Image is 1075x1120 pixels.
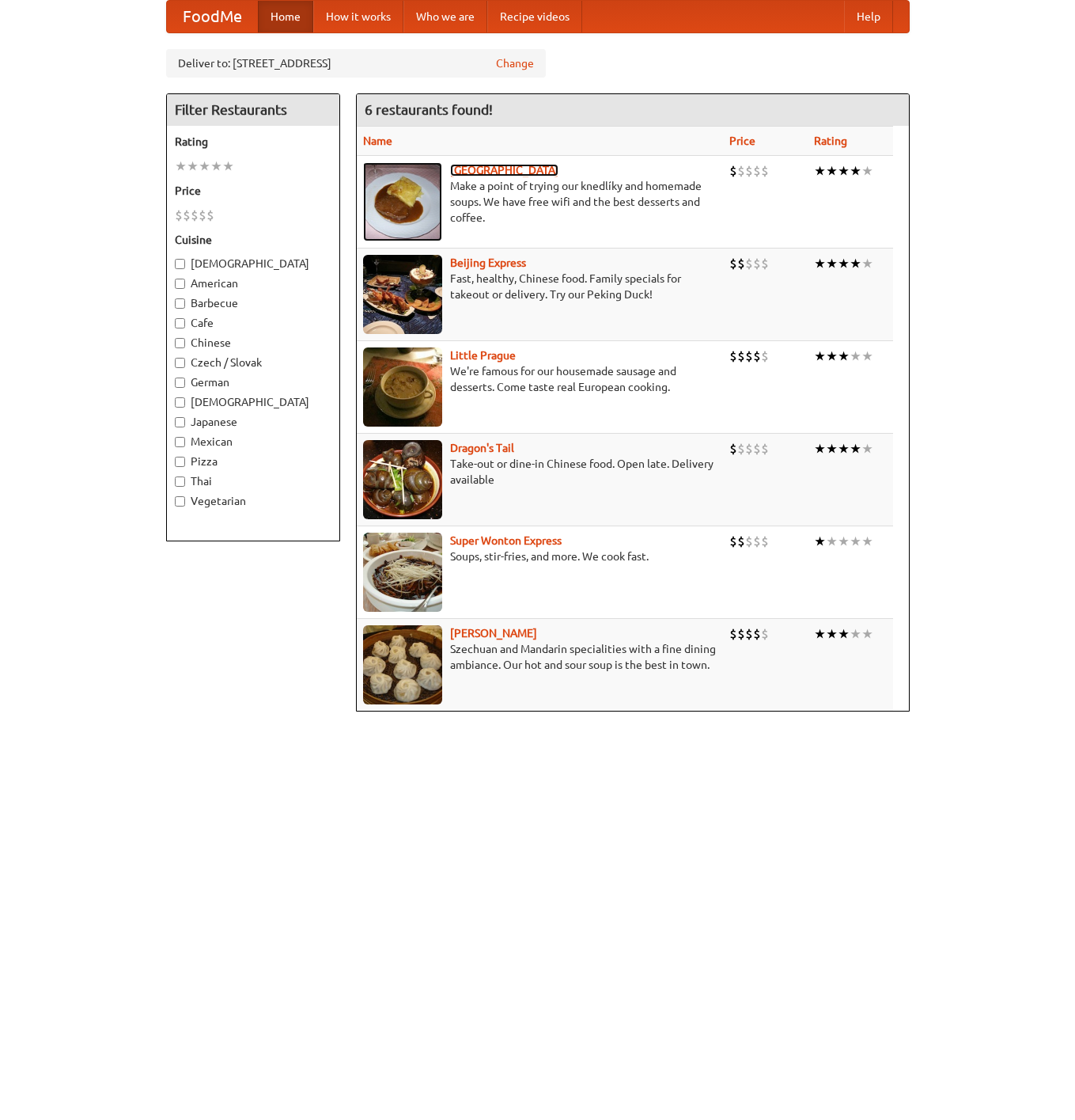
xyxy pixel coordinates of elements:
[175,318,185,328] input: Cafe
[167,94,339,126] h4: Filter Restaurants
[814,347,826,365] li: ★
[363,533,442,612] img: superwonton.jpg
[814,255,826,272] li: ★
[861,162,873,180] li: ★
[191,207,199,224] li: $
[729,162,737,180] li: $
[826,255,838,272] li: ★
[753,347,761,365] li: $
[745,440,753,457] li: $
[737,255,745,272] li: $
[222,158,234,175] li: ★
[175,358,185,368] input: Czech / Slovak
[175,279,185,289] input: American
[175,476,185,487] input: Thai
[183,207,191,224] li: $
[363,271,717,302] p: Fast, healthy, Chinese food. Family specials for takeout or delivery. Try our Peking Duck!
[745,255,753,272] li: $
[187,158,199,175] li: ★
[450,256,526,269] a: Beijing Express
[175,315,331,331] label: Cafe
[850,625,861,643] li: ★
[814,533,826,550] li: ★
[745,347,753,365] li: $
[737,347,745,365] li: $
[826,162,838,180] li: ★
[175,374,331,390] label: German
[363,347,442,427] img: littleprague.jpg
[175,298,185,309] input: Barbecue
[861,625,873,643] li: ★
[363,178,717,226] p: Make a point of trying our knedlíky and homemade soups. We have free wifi and the best desserts a...
[761,533,769,550] li: $
[729,440,737,457] li: $
[175,437,185,447] input: Mexican
[838,533,850,550] li: ★
[450,534,562,547] b: Super Wonton Express
[175,378,185,388] input: German
[814,135,847,147] a: Rating
[450,442,514,454] a: Dragon's Tail
[175,473,331,489] label: Thai
[850,347,861,365] li: ★
[175,496,185,507] input: Vegetarian
[175,134,331,150] h5: Rating
[175,493,331,509] label: Vegetarian
[737,162,745,180] li: $
[365,102,493,117] ng-pluralize: 6 restaurants found!
[729,533,737,550] li: $
[861,255,873,272] li: ★
[175,394,331,410] label: [DEMOGRAPHIC_DATA]
[737,625,745,643] li: $
[753,440,761,457] li: $
[729,135,755,147] a: Price
[175,232,331,248] h5: Cuisine
[166,49,546,78] div: Deliver to: [STREET_ADDRESS]
[175,434,331,450] label: Mexican
[850,162,861,180] li: ★
[403,1,487,32] a: Who we are
[729,255,737,272] li: $
[753,162,761,180] li: $
[175,457,185,467] input: Pizza
[363,549,717,564] p: Soups, stir-fries, and more. We cook fast.
[175,338,185,348] input: Chinese
[487,1,582,32] a: Recipe videos
[737,440,745,457] li: $
[450,349,516,362] a: Little Prague
[761,162,769,180] li: $
[826,440,838,457] li: ★
[761,440,769,457] li: $
[175,256,331,271] label: [DEMOGRAPHIC_DATA]
[363,625,442,704] img: shandong.jpg
[814,625,826,643] li: ★
[838,255,850,272] li: ★
[363,363,717,395] p: We're famous for our housemade sausage and desserts. Come taste real European cooking.
[729,347,737,365] li: $
[850,255,861,272] li: ★
[175,335,331,351] label: Chinese
[737,533,745,550] li: $
[814,162,826,180] li: ★
[850,440,861,457] li: ★
[826,625,838,643] li: ★
[363,162,442,241] img: czechpoint.jpg
[175,414,331,430] label: Japanese
[729,625,737,643] li: $
[199,207,206,224] li: $
[450,627,537,640] b: [PERSON_NAME]
[175,417,185,427] input: Japanese
[175,397,185,408] input: [DEMOGRAPHIC_DATA]
[450,164,558,177] a: [GEOGRAPHIC_DATA]
[753,533,761,550] li: $
[363,135,392,147] a: Name
[761,255,769,272] li: $
[363,440,442,519] img: dragon.jpg
[745,625,753,643] li: $
[761,625,769,643] li: $
[363,456,717,488] p: Take-out or dine-in Chinese food. Open late. Delivery available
